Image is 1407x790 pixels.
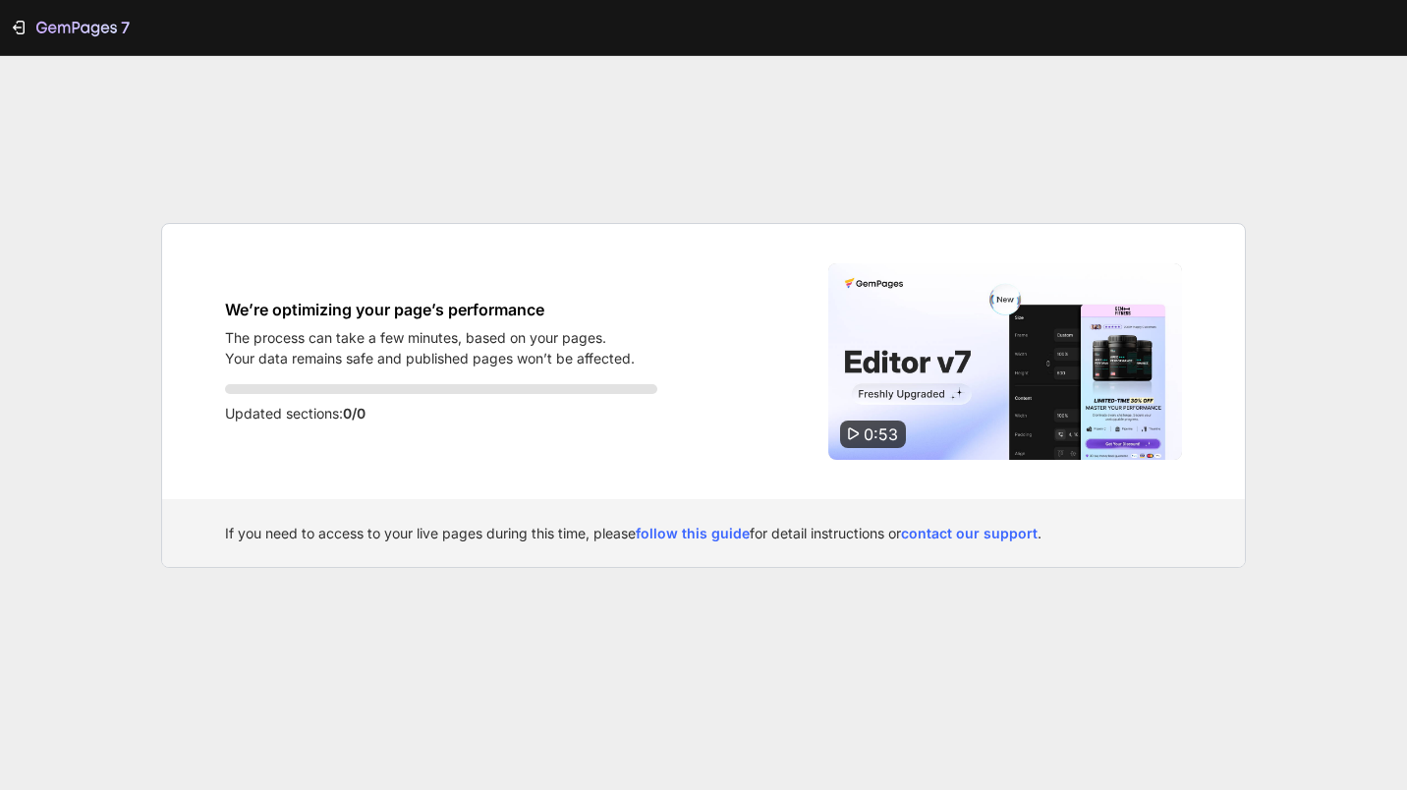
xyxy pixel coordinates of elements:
a: contact our support [901,525,1038,541]
span: 0/0 [343,405,366,422]
p: The process can take a few minutes, based on your pages. [225,327,635,348]
p: Your data remains safe and published pages won’t be affected. [225,348,635,368]
h1: We’re optimizing your page’s performance [225,298,635,321]
div: If you need to access to your live pages during this time, please for detail instructions or . [225,523,1182,543]
p: Updated sections: [225,402,657,425]
a: follow this guide [636,525,750,541]
p: 7 [121,16,130,39]
img: Video thumbnail [828,263,1182,460]
span: 0:53 [864,424,898,444]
